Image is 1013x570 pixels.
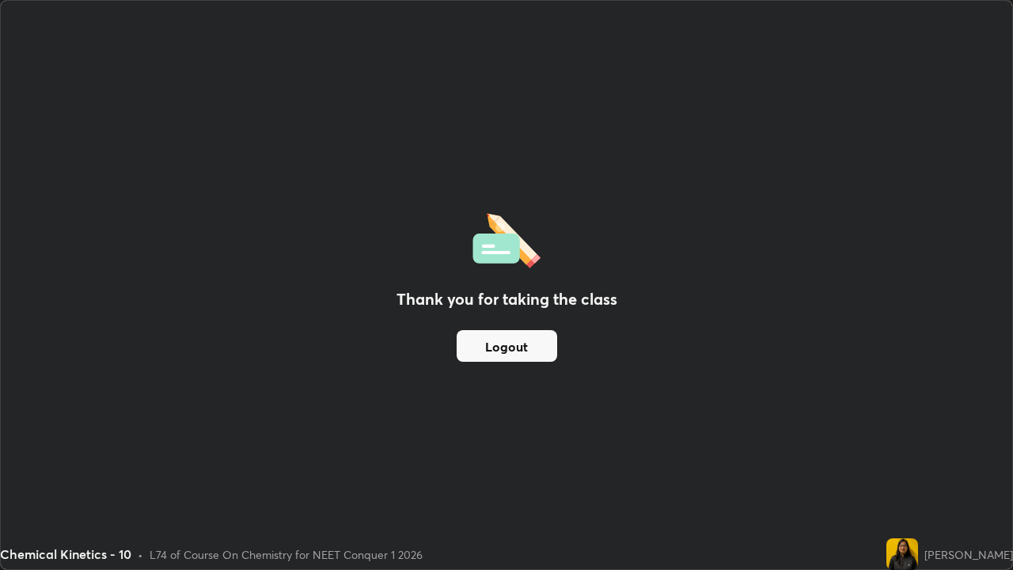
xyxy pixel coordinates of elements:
button: Logout [457,330,557,362]
div: [PERSON_NAME] [924,546,1013,563]
img: offlineFeedback.1438e8b3.svg [472,208,541,268]
img: 5601c98580164add983b3da7b044abd6.jpg [886,538,918,570]
h2: Thank you for taking the class [396,287,617,311]
div: • [138,546,143,563]
div: L74 of Course On Chemistry for NEET Conquer 1 2026 [150,546,423,563]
